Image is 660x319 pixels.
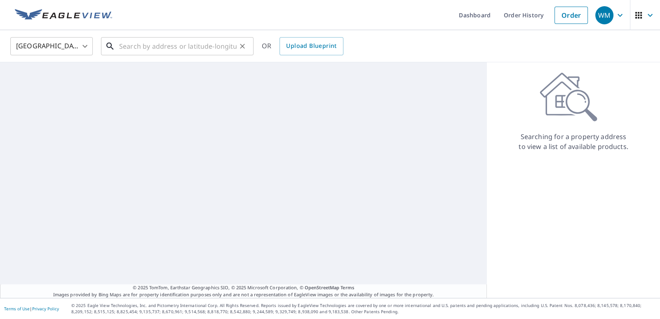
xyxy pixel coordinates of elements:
[4,306,59,311] p: |
[262,37,343,55] div: OR
[518,132,629,151] p: Searching for a property address to view a list of available products.
[32,306,59,312] a: Privacy Policy
[133,284,354,291] span: © 2025 TomTom, Earthstar Geographics SIO, © 2025 Microsoft Corporation, ©
[554,7,588,24] a: Order
[595,6,613,24] div: WM
[341,284,354,291] a: Terms
[4,306,30,312] a: Terms of Use
[286,41,336,51] span: Upload Blueprint
[10,35,93,58] div: [GEOGRAPHIC_DATA]
[280,37,343,55] a: Upload Blueprint
[119,35,237,58] input: Search by address or latitude-longitude
[237,40,248,52] button: Clear
[305,284,339,291] a: OpenStreetMap
[15,9,112,21] img: EV Logo
[71,302,656,315] p: © 2025 Eagle View Technologies, Inc. and Pictometry International Corp. All Rights Reserved. Repo...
